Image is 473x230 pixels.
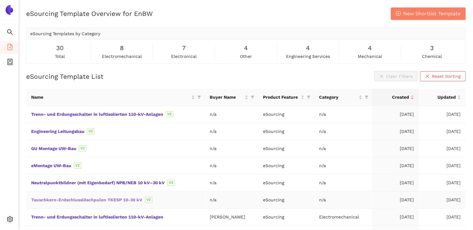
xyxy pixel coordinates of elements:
[120,43,124,53] span: 8
[432,73,461,80] span: Reset Sorting
[26,9,153,18] h2: eSourcing Template Overview for EnBW
[396,11,401,17] span: plus-circle
[197,95,201,99] span: filter
[102,53,142,60] span: electromechanical
[258,191,314,209] td: eSourcing
[205,123,258,140] td: n/a
[363,92,370,102] span: filter
[26,89,205,106] th: this column's title is Name,this column is sortable
[171,53,197,60] span: electronical
[7,27,13,39] span: search
[425,74,429,79] span: close
[391,7,466,20] button: plus-circleNew Shortlist Template
[419,174,466,191] td: [DATE]
[314,89,372,106] th: this column's title is Category,this column is sortable
[258,174,314,191] td: eSourcing
[319,94,357,101] span: Category
[258,209,314,226] td: eSourcing
[314,157,372,174] td: n/a
[167,180,175,186] span: V2
[314,191,372,209] td: n/a
[424,94,456,101] span: Updated
[205,106,258,123] td: n/a
[422,53,442,60] span: chemical
[377,94,409,101] span: Created
[26,72,103,81] h2: eSourcing Template List
[420,71,466,81] button: closeReset Sorting
[286,53,330,60] span: engineering services
[244,43,248,53] span: 4
[205,174,258,191] td: n/a
[196,92,202,102] span: filter
[372,123,419,140] td: [DATE]
[258,123,314,140] td: eSourcing
[314,174,372,191] td: n/a
[258,106,314,123] td: eSourcing
[205,209,258,226] td: [PERSON_NAME]
[205,140,258,157] td: n/a
[419,106,466,123] td: [DATE]
[205,157,258,174] td: n/a
[182,43,186,53] span: 7
[251,95,254,99] span: filter
[56,43,64,53] span: 30
[314,106,372,123] td: n/a
[419,209,466,226] td: [DATE]
[368,43,372,53] span: 4
[372,140,419,157] td: [DATE]
[307,95,310,99] span: filter
[314,140,372,157] td: n/a
[365,95,368,99] span: filter
[419,140,466,157] td: [DATE]
[249,92,256,102] span: filter
[305,92,312,102] span: filter
[240,53,252,60] span: other
[372,209,419,226] td: [DATE]
[258,89,314,106] th: this column's title is Product Feature,this column is sortable
[306,43,310,53] span: 4
[74,162,81,169] span: V2
[430,43,434,53] span: 3
[31,94,190,101] span: Name
[419,157,466,174] td: [DATE]
[314,209,372,226] td: Electromechanical
[374,71,418,81] button: closeClear Filters
[263,94,299,101] span: Product Feature
[7,57,13,69] span: container
[79,145,86,152] span: V2
[55,53,65,60] span: total
[372,191,419,209] td: [DATE]
[30,31,100,36] span: eSourcing Templates by Category
[372,157,419,174] td: [DATE]
[403,10,461,17] span: New Shortlist Template
[210,94,243,101] span: Buyer Name
[7,42,13,54] span: file-add
[166,111,173,117] span: V2
[314,123,372,140] td: n/a
[7,214,13,226] span: setting
[258,140,314,157] td: eSourcing
[372,106,419,123] td: [DATE]
[419,123,466,140] td: [DATE]
[145,197,152,203] span: V2
[372,174,419,191] td: [DATE]
[358,53,382,60] span: mechanical
[205,89,258,106] th: this column's title is Buyer Name,this column is sortable
[419,89,466,106] th: this column's title is Updated,this column is sortable
[4,5,14,15] img: Logo
[419,191,466,209] td: [DATE]
[205,191,258,209] td: n/a
[258,157,314,174] td: eSourcing
[87,128,94,134] span: V2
